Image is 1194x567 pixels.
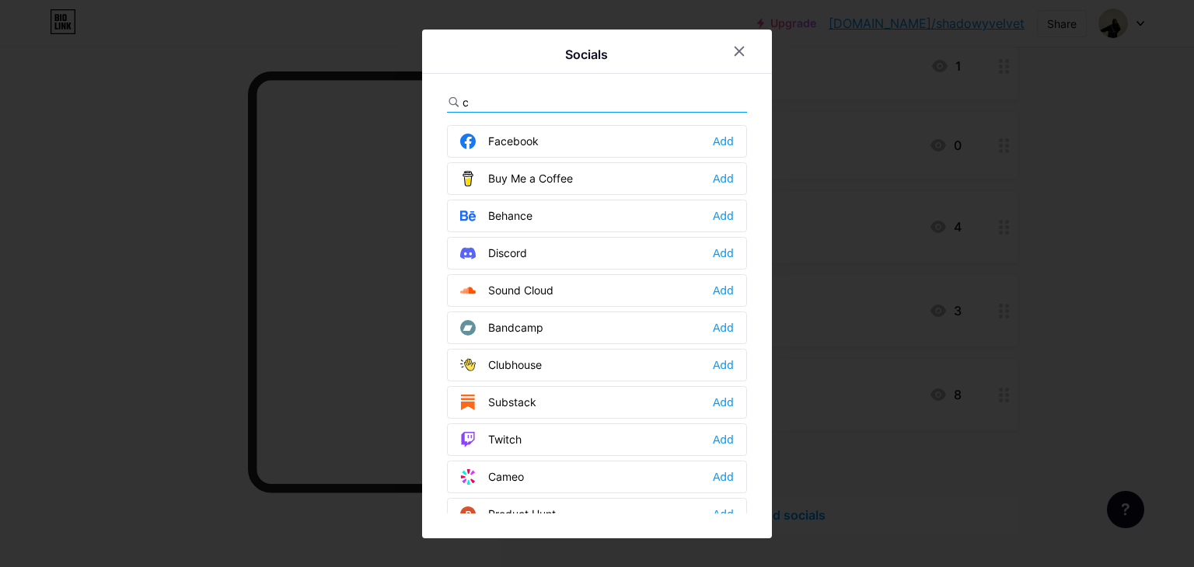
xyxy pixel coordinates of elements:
div: Add [713,432,734,447]
div: Add [713,171,734,186]
div: Clubhouse [460,357,542,373]
div: Socials [565,45,608,64]
div: Add [713,357,734,373]
div: Add [713,320,734,336]
div: Cameo [460,469,524,485]
div: Twitch [460,432,522,447]
div: Add [713,134,734,149]
div: Product Hunt [460,506,556,522]
div: Sound Cloud [460,283,553,298]
div: Behance [460,208,532,224]
div: Add [713,245,734,261]
input: Search [463,94,634,110]
div: Add [713,208,734,224]
div: Add [713,469,734,485]
div: Buy Me a Coffee [460,171,573,186]
div: Bandcamp [460,320,543,336]
div: Discord [460,245,527,261]
div: Facebook [460,134,539,149]
div: Add [713,395,734,410]
div: Add [713,283,734,298]
div: Substack [460,395,536,410]
div: Add [713,506,734,522]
